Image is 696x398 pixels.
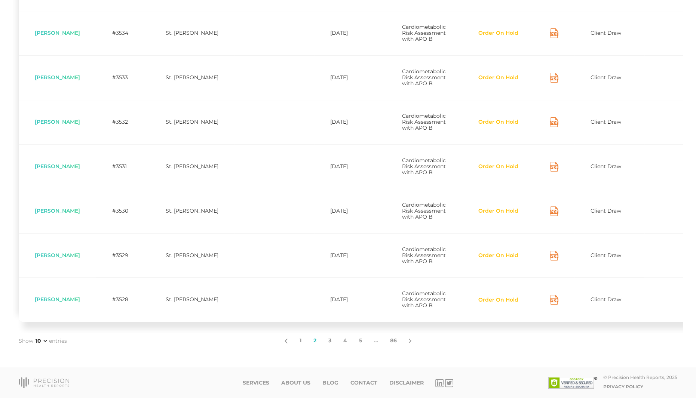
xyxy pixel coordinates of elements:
[96,144,150,189] td: #3531
[150,55,234,100] td: St. [PERSON_NAME]
[402,112,446,131] span: Cardiometabolic Risk Assessment with APO B
[478,163,519,170] button: Order On Hold
[314,55,386,100] td: [DATE]
[402,290,446,309] span: Cardiometabolic Risk Assessment with APO B
[478,74,519,81] button: Order On Hold
[314,11,386,55] td: [DATE]
[402,24,446,42] span: Cardiometabolic Risk Assessment with APO B
[35,296,80,303] span: [PERSON_NAME]
[314,189,386,233] td: [DATE]
[322,380,338,386] a: Blog
[34,337,48,345] select: Showentries
[322,333,337,349] a: 3
[603,374,677,380] div: © Precision Health Reports, 2025
[591,118,621,125] span: Client Draw
[384,333,403,349] a: 86
[96,277,150,322] td: #3528
[35,74,80,81] span: [PERSON_NAME]
[150,144,234,189] td: St. [PERSON_NAME]
[314,144,386,189] td: [DATE]
[478,118,519,126] button: Order On Hold
[402,68,446,87] span: Cardiometabolic Risk Assessment with APO B
[591,30,621,36] span: Client Draw
[591,252,621,259] span: Client Draw
[478,207,519,215] button: Order On Hold
[478,252,519,259] button: Order On Hold
[294,333,307,349] a: 1
[96,233,150,278] td: #3529
[402,246,446,265] span: Cardiometabolic Risk Assessment with APO B
[402,201,446,220] span: Cardiometabolic Risk Assessment with APO B
[150,11,234,55] td: St. [PERSON_NAME]
[281,380,310,386] a: About Us
[478,296,519,304] button: Order On Hold
[96,100,150,144] td: #3532
[337,333,353,349] a: 4
[96,11,150,55] td: #3534
[150,100,234,144] td: St. [PERSON_NAME]
[150,277,234,322] td: St. [PERSON_NAME]
[243,380,269,386] a: Services
[389,380,423,386] a: Disclaimer
[350,380,377,386] a: Contact
[314,100,386,144] td: [DATE]
[591,296,621,303] span: Client Draw
[96,55,150,100] td: #3533
[603,384,643,389] a: Privacy Policy
[548,377,597,389] img: SSL site seal - click to verify
[150,189,234,233] td: St. [PERSON_NAME]
[314,277,386,322] td: [DATE]
[150,233,234,278] td: St. [PERSON_NAME]
[35,118,80,125] span: [PERSON_NAME]
[35,207,80,214] span: [PERSON_NAME]
[19,337,67,345] label: Show entries
[591,74,621,81] span: Client Draw
[96,189,150,233] td: #3530
[591,207,621,214] span: Client Draw
[402,157,446,176] span: Cardiometabolic Risk Assessment with APO B
[35,30,80,36] span: [PERSON_NAME]
[35,252,80,259] span: [PERSON_NAME]
[591,163,621,170] span: Client Draw
[314,233,386,278] td: [DATE]
[478,30,519,37] button: Order On Hold
[35,163,80,170] span: [PERSON_NAME]
[353,333,368,349] a: 5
